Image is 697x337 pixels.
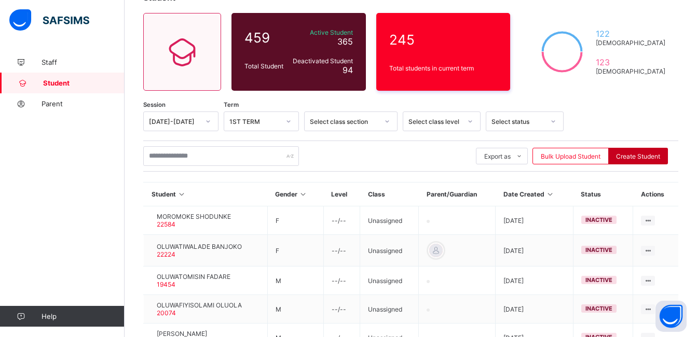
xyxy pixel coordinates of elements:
[9,9,89,31] img: safsims
[291,29,353,36] span: Active Student
[157,213,231,220] span: MOROMOKE SHODUNKE
[323,266,360,295] td: --/--
[291,57,353,65] span: Deactivated Student
[343,65,353,75] span: 94
[585,246,612,254] span: inactive
[157,280,175,288] span: 19454
[42,312,124,320] span: Help
[573,182,633,206] th: Status
[157,250,175,258] span: 22224
[585,305,612,312] span: inactive
[157,243,242,250] span: OLUWATIWALADE BANJOKO
[43,79,125,87] span: Student
[177,190,186,198] i: Sort in Ascending Order
[144,182,268,206] th: Student
[496,295,573,324] td: [DATE]
[633,182,678,206] th: Actions
[496,235,573,266] td: [DATE]
[323,182,360,206] th: Level
[337,36,353,47] span: 365
[546,190,555,198] i: Sort in Ascending Order
[496,206,573,235] td: [DATE]
[360,266,419,295] td: Unassigned
[484,152,511,160] span: Export as
[157,220,175,228] span: 22584
[360,206,419,235] td: Unassigned
[496,266,573,295] td: [DATE]
[244,30,286,46] span: 459
[596,39,665,47] span: [DEMOGRAPHIC_DATA]
[42,100,125,108] span: Parent
[596,29,665,39] span: 122
[157,309,176,317] span: 20074
[267,206,323,235] td: F
[149,118,199,125] div: [DATE]-[DATE]
[157,273,230,280] span: OLUWATOMISIN FADARE
[267,295,323,324] td: M
[229,118,280,125] div: 1ST TERM
[323,235,360,266] td: --/--
[143,101,166,108] span: Session
[242,60,289,73] div: Total Student
[585,216,612,223] span: inactive
[496,182,573,206] th: Date Created
[541,152,600,160] span: Bulk Upload Student
[267,235,323,266] td: F
[267,266,323,295] td: M
[224,101,239,108] span: Term
[323,206,360,235] td: --/--
[299,190,308,198] i: Sort in Ascending Order
[596,57,665,67] span: 123
[42,58,125,66] span: Staff
[419,182,496,206] th: Parent/Guardian
[360,235,419,266] td: Unassigned
[310,118,378,125] div: Select class section
[655,301,687,332] button: Open asap
[491,118,544,125] div: Select status
[267,182,323,206] th: Gender
[408,118,461,125] div: Select class level
[389,32,498,48] span: 245
[157,301,242,309] span: OLUWAFIYISOLAMI OLUOLA
[389,64,498,72] span: Total students in current term
[323,295,360,324] td: --/--
[596,67,665,75] span: [DEMOGRAPHIC_DATA]
[360,295,419,324] td: Unassigned
[360,182,419,206] th: Class
[616,152,660,160] span: Create Student
[585,276,612,284] span: inactive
